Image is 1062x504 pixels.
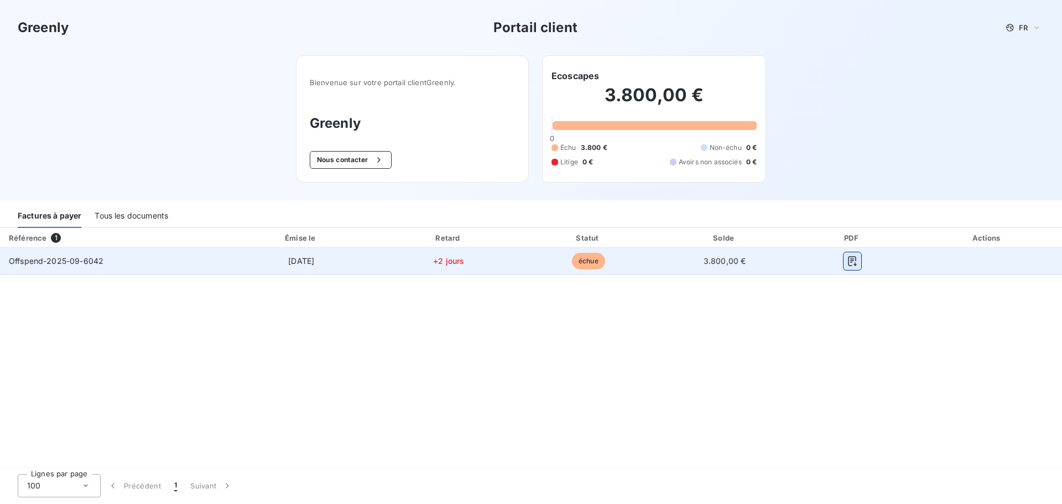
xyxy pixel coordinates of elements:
[433,256,464,266] span: +2 jours
[746,157,757,167] span: 0 €
[310,78,515,87] span: Bienvenue sur votre portail client Greenly .
[1019,23,1028,32] span: FR
[915,232,1060,243] div: Actions
[310,151,392,169] button: Nous contacter
[101,474,168,497] button: Précédent
[51,233,61,243] span: 1
[493,18,577,38] h3: Portail client
[572,253,605,269] span: échue
[18,18,69,38] h3: Greenly
[95,205,168,228] div: Tous les documents
[660,232,790,243] div: Solde
[794,232,911,243] div: PDF
[551,84,757,117] h2: 3.800,00 €
[18,205,81,228] div: Factures à payer
[9,233,46,242] div: Référence
[168,474,184,497] button: 1
[679,157,742,167] span: Avoirs non associés
[560,143,576,153] span: Échu
[582,157,593,167] span: 0 €
[310,113,515,133] h3: Greenly
[27,480,40,491] span: 100
[704,256,746,266] span: 3.800,00 €
[746,143,757,153] span: 0 €
[560,157,578,167] span: Litige
[551,69,599,82] h6: Ecoscapes
[227,232,376,243] div: Émise le
[9,256,103,266] span: Offspend-2025-09-6042
[381,232,517,243] div: Retard
[550,134,554,143] span: 0
[288,256,314,266] span: [DATE]
[581,143,607,153] span: 3.800 €
[174,480,177,491] span: 1
[184,474,240,497] button: Suivant
[522,232,655,243] div: Statut
[710,143,742,153] span: Non-échu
